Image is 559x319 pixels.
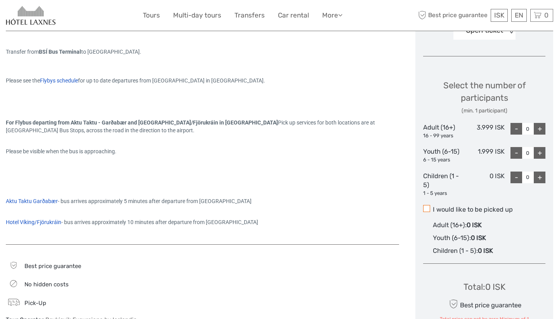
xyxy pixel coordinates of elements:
a: Car rental [278,10,309,21]
div: - [510,123,522,135]
span: Adult (16+) : [433,221,467,229]
span: - bus arrives approximately 5 minutes after departure from [GEOGRAPHIC_DATA] [58,198,252,204]
a: Transfers [234,10,265,21]
div: Children (1 - 5) [423,172,464,197]
span: For Flybus departing from Aktu Taktu - Garðabær and [GEOGRAPHIC_DATA]/Fjörukráin in [GEOGRAPHIC_D... [6,119,278,126]
div: 1 - 5 years [423,190,464,197]
a: Tours [143,10,160,21]
span: Youth (6-15) : [433,234,471,242]
span: Please see the [6,77,40,84]
span: Transfer from [6,49,39,55]
div: 0 ISK [464,172,505,197]
div: 16 - 99 years [423,132,464,140]
button: Open LiveChat chat widget [89,12,99,21]
span: - bus arrives approximately 10 minutes after departure from [GEOGRAPHIC_DATA] [61,219,258,225]
a: Flybys schedule [40,77,78,84]
div: + [534,172,545,183]
p: We're away right now. Please check back later! [11,14,88,20]
span: Please be visible when the bus is approaching. [6,148,116,154]
a: Aktu Taktu Garðabær [6,198,58,204]
div: 3.999 ISK [464,123,505,139]
div: + [534,123,545,135]
div: Youth (6-15) [423,147,464,163]
span: 0 ISK [467,221,482,229]
span: BSÍ Bus Terminal [39,49,81,55]
span: 0 ISK [478,247,493,254]
img: 653-b5268f4b-db9b-4810-b113-e60007b829f7_logo_small.jpg [6,6,56,25]
span: Pick-Up [24,300,46,307]
div: 1.999 ISK [464,147,505,163]
div: Adult (16+) [423,123,464,139]
div: (min. 1 participant) [423,107,545,115]
span: No hidden costs [24,281,69,288]
span: Best price guarantee [417,9,489,22]
span: for up to date departures from [GEOGRAPHIC_DATA] in [GEOGRAPHIC_DATA]. [78,77,265,84]
a: More [322,10,342,21]
div: EN [511,9,527,22]
span: Children (1 - 5) : [433,247,478,254]
div: - [510,147,522,159]
div: 6 - 15 years [423,156,464,164]
span: ISK [494,11,504,19]
span: 0 ISK [471,234,486,242]
label: I would like to be picked up [423,205,545,214]
div: Best price guarantee [447,297,521,311]
a: Hotel Víking/Fjörukráin [6,219,61,225]
div: Select the number of participants [423,79,545,115]
div: + [534,147,545,159]
div: Total : 0 ISK [464,281,505,293]
div: - [510,172,522,183]
span: Pick up services for both locations are at [GEOGRAPHIC_DATA] Bus Stops, across the road in the di... [6,119,376,133]
span: to [GEOGRAPHIC_DATA]. [81,49,141,55]
span: 0 [543,11,550,19]
span: Best price guarantee [24,263,81,270]
a: Multi-day tours [173,10,221,21]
